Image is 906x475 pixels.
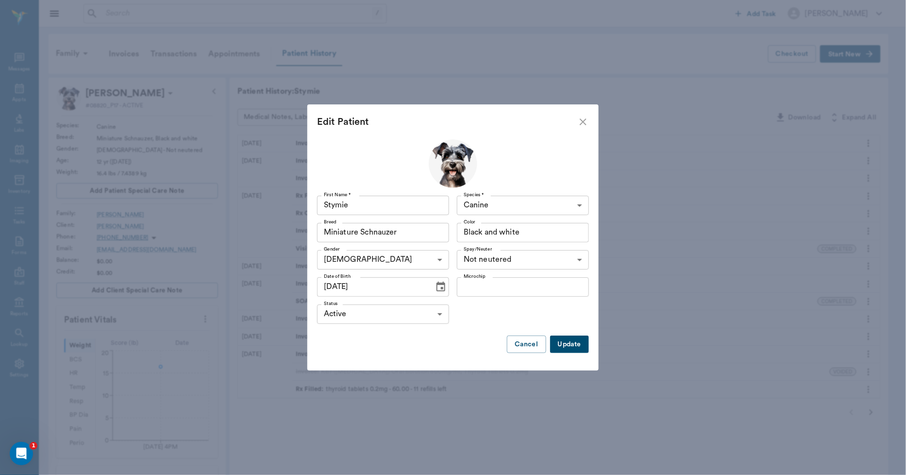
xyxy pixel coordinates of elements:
label: Color [464,219,475,225]
div: Edit Patient [317,114,577,130]
label: Spay/Neuter [464,246,492,253]
label: Status [324,300,338,307]
div: Not neutered [457,250,589,270]
label: Microchip [464,273,486,280]
button: close [577,116,589,128]
div: Canine [457,196,589,215]
input: MM/DD/YYYY [317,277,427,297]
button: Choose date, selected date is Aug 31, 2013 [431,277,451,297]
label: Date of Birth [324,273,351,280]
div: Active [317,305,449,324]
label: Species * [464,191,484,198]
img: Profile Image [429,139,477,188]
span: 1 [30,442,37,450]
label: First Name * [324,191,351,198]
iframe: Intercom live chat [10,442,33,465]
label: Breed [324,219,337,225]
label: Gender [324,246,340,253]
div: [DEMOGRAPHIC_DATA] [317,250,449,270]
button: Cancel [507,336,546,354]
button: Update [550,336,589,354]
